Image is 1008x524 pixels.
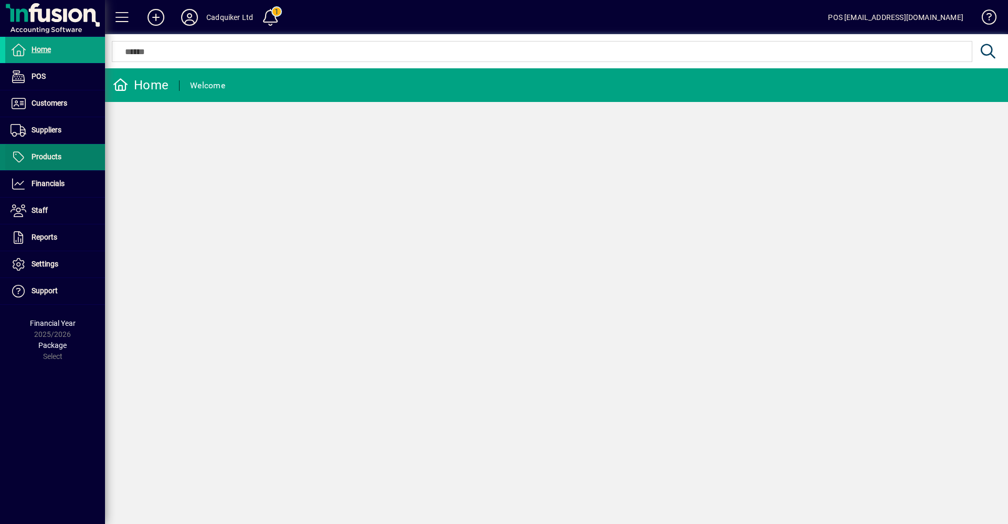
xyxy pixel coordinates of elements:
[5,117,105,143] a: Suppliers
[190,77,225,94] div: Welcome
[113,77,169,94] div: Home
[31,233,57,241] span: Reports
[139,8,173,27] button: Add
[5,198,105,224] a: Staff
[206,9,253,26] div: Cadquiker Ltd
[31,286,58,295] span: Support
[5,171,105,197] a: Financials
[31,260,58,268] span: Settings
[828,9,963,26] div: POS [EMAIL_ADDRESS][DOMAIN_NAME]
[5,90,105,117] a: Customers
[31,206,48,214] span: Staff
[5,64,105,90] a: POS
[31,99,67,107] span: Customers
[31,45,51,54] span: Home
[31,152,61,161] span: Products
[31,179,65,188] span: Financials
[974,2,995,36] a: Knowledge Base
[31,72,46,80] span: POS
[5,144,105,170] a: Products
[5,224,105,251] a: Reports
[5,251,105,278] a: Settings
[38,341,67,350] span: Package
[173,8,206,27] button: Profile
[31,126,61,134] span: Suppliers
[5,278,105,304] a: Support
[30,319,76,327] span: Financial Year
